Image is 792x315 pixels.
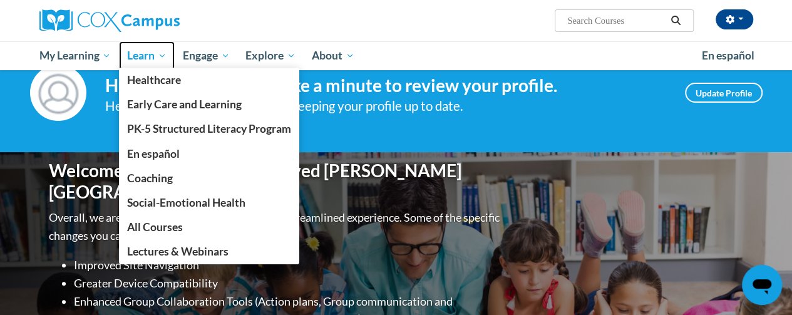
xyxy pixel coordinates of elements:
span: My Learning [39,48,111,63]
a: En español [694,43,763,69]
iframe: Button to launch messaging window [742,265,782,305]
img: Profile Image [30,65,86,121]
a: Healthcare [119,68,299,92]
span: Early Care and Learning [127,98,242,111]
button: Account Settings [716,9,753,29]
a: All Courses [119,215,299,239]
span: PK-5 Structured Literacy Program [127,122,291,135]
div: Help improve your experience by keeping your profile up to date. [105,96,666,116]
span: Learn [127,48,167,63]
span: En español [702,49,754,62]
li: Greater Device Compatibility [74,274,503,292]
span: Healthcare [127,73,181,86]
input: Search Courses [566,13,666,28]
span: Lectures & Webinars [127,245,229,258]
span: Engage [183,48,230,63]
a: PK-5 Structured Literacy Program [119,116,299,141]
p: Overall, we are proud to provide you with a more streamlined experience. Some of the specific cha... [49,209,503,245]
span: Social-Emotional Health [127,196,245,209]
a: Explore [237,41,304,70]
span: En español [127,147,180,160]
h4: Hi [PERSON_NAME]! Take a minute to review your profile. [105,75,666,96]
span: All Courses [127,220,183,234]
a: Coaching [119,166,299,190]
a: Lectures & Webinars [119,239,299,264]
a: Update Profile [685,83,763,103]
a: Learn [119,41,175,70]
div: Main menu [30,41,763,70]
button: Search [666,13,685,28]
a: Cox Campus [39,9,265,32]
a: Engage [175,41,238,70]
h1: Welcome to the new and improved [PERSON_NAME][GEOGRAPHIC_DATA] [49,160,503,202]
a: Social-Emotional Health [119,190,299,215]
span: Explore [245,48,296,63]
span: Coaching [127,172,173,185]
img: Cox Campus [39,9,180,32]
a: About [304,41,363,70]
a: En español [119,142,299,166]
li: Improved Site Navigation [74,256,503,274]
span: About [312,48,354,63]
a: My Learning [31,41,120,70]
a: Early Care and Learning [119,92,299,116]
